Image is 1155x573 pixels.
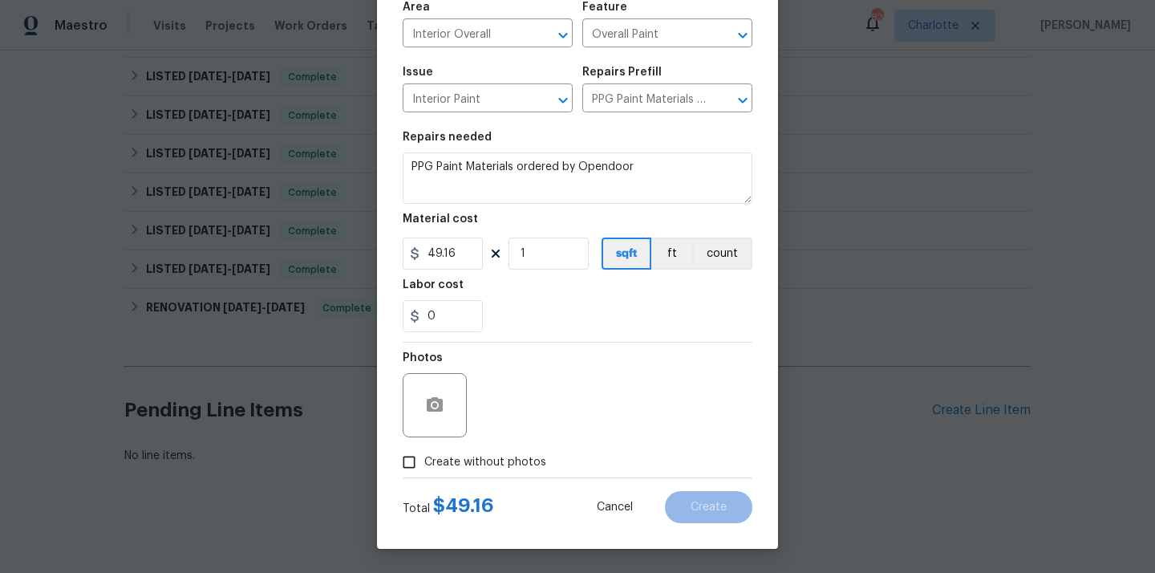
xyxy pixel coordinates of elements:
[582,2,627,13] h5: Feature
[731,24,754,47] button: Open
[403,213,478,225] h5: Material cost
[403,132,492,143] h5: Repairs needed
[403,498,494,517] div: Total
[692,238,752,270] button: count
[403,279,464,291] h5: Labor cost
[552,89,574,112] button: Open
[552,24,574,47] button: Open
[403,152,752,204] textarea: PPG Paint Materials ordered by Opendoor
[571,491,659,523] button: Cancel
[651,238,692,270] button: ft
[424,454,546,471] span: Create without photos
[582,67,662,78] h5: Repairs Prefill
[597,502,633,514] span: Cancel
[691,502,727,514] span: Create
[602,238,651,270] button: sqft
[403,352,443,364] h5: Photos
[403,67,433,78] h5: Issue
[731,89,754,112] button: Open
[665,491,752,523] button: Create
[403,2,430,13] h5: Area
[433,496,494,515] span: $ 49.16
